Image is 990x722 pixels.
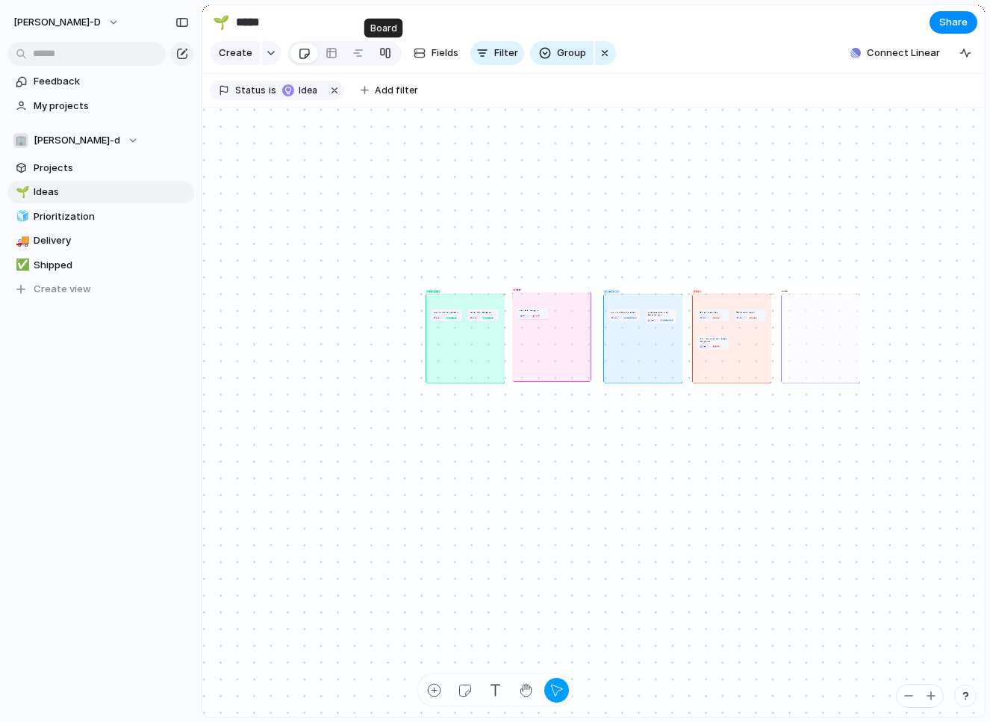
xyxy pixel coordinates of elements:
span: 🔨 [661,319,662,321]
button: 🔨Infrastructure [623,316,638,319]
button: 🚀Scale [748,316,757,319]
button: is [266,82,279,99]
a: Projects [7,157,194,179]
h1: Landing Page Optimization [470,311,491,313]
button: 🌱Experiment [445,316,458,319]
a: ✅Shipped [7,254,194,277]
span: Prioritization [34,209,189,224]
span: Add filter [375,84,418,97]
a: My projects [7,95,194,117]
h1: Multi-platform Syncing [700,311,718,313]
span: Idea [436,316,439,318]
button: Idea [699,345,711,348]
a: 🚚Delivery [7,229,194,252]
span: Projects [34,161,189,176]
div: 🚚 [16,232,26,250]
span: 🔮 [513,289,515,291]
span: Fields [432,46,458,61]
button: Fields [408,41,464,65]
a: 🌱Ideas [7,181,194,203]
button: Group [530,41,594,65]
a: Feedback [7,70,194,93]
span: Idea [650,319,653,321]
span: Scale [713,345,719,348]
span: 🚀 [713,317,715,318]
span: Idea [523,315,526,317]
span: My projects [34,99,189,114]
button: Idea [699,316,711,319]
button: Idea [610,316,622,319]
button: Idea [735,316,747,319]
span: is [269,84,276,97]
span: Infrastructure [661,319,673,321]
button: Create view [7,278,194,300]
button: Connect Linear [844,42,946,64]
span: 🌱 [427,290,429,292]
span: Share [939,15,968,30]
span: Scale [694,290,701,292]
span: Idea [703,345,706,348]
div: Board [364,19,403,38]
span: Idea [299,84,320,97]
h1: Real-time collaboration scoring [611,311,636,313]
button: 🌱 [13,185,28,200]
span: Connect Linear [867,46,940,61]
span: Status [235,84,266,97]
span: Idea [703,316,706,318]
button: [PERSON_NAME]-d [7,10,127,34]
span: 🚀 [694,290,696,292]
span: Filter [494,46,518,61]
div: 🌱 [213,12,229,32]
button: ✅ [13,258,28,273]
span: Idea [614,316,617,318]
button: Idea [647,318,659,321]
button: 🧊 [13,209,28,224]
div: ✅ [16,256,26,274]
button: 🌱 [209,10,233,34]
button: Create [210,41,260,65]
span: Magic [513,289,520,291]
h1: Integrated Learning Tools [519,309,540,311]
span: Magic [533,315,539,317]
span: Delivery [34,233,189,248]
button: Idea [469,316,481,319]
span: 🚀 [750,317,751,318]
button: 🔨Infrastructure [659,318,674,321]
span: Idea [473,316,476,318]
span: Ideas [34,185,189,200]
span: Shipped [34,258,189,273]
span: Experiment [483,316,493,318]
span: [PERSON_NAME]-d [13,15,101,30]
div: 🏢 [13,133,28,148]
span: Idea [739,316,742,318]
div: 🌱 [16,184,26,201]
span: 🌱 [483,317,485,318]
button: 🚀Scale [712,345,720,348]
span: 🔨 [605,290,607,292]
a: 🧊Prioritization [7,206,194,228]
button: Idea [278,82,325,99]
button: 🚀Scale [712,316,720,319]
span: Create [219,46,252,61]
h1: Redundancy measures and disaster recovery [647,311,675,316]
button: Add filter [352,80,427,101]
button: Share [930,11,977,34]
h1: Multi-language Support [736,311,755,313]
button: Idea [432,316,444,319]
span: Group [557,46,586,61]
button: Idea [519,314,531,317]
span: [PERSON_NAME]-d [34,133,120,148]
h1: Cross-tool querying capabilities [433,311,458,313]
button: Filter [470,41,524,65]
button: 🏢[PERSON_NAME]-d [7,129,194,152]
button: 🚚 [13,233,28,248]
span: Feedback [34,74,189,89]
span: 🔮 [533,315,535,316]
span: 🌱 [446,317,448,318]
span: Experiment [446,316,456,318]
button: 🔮Magic [532,314,541,317]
